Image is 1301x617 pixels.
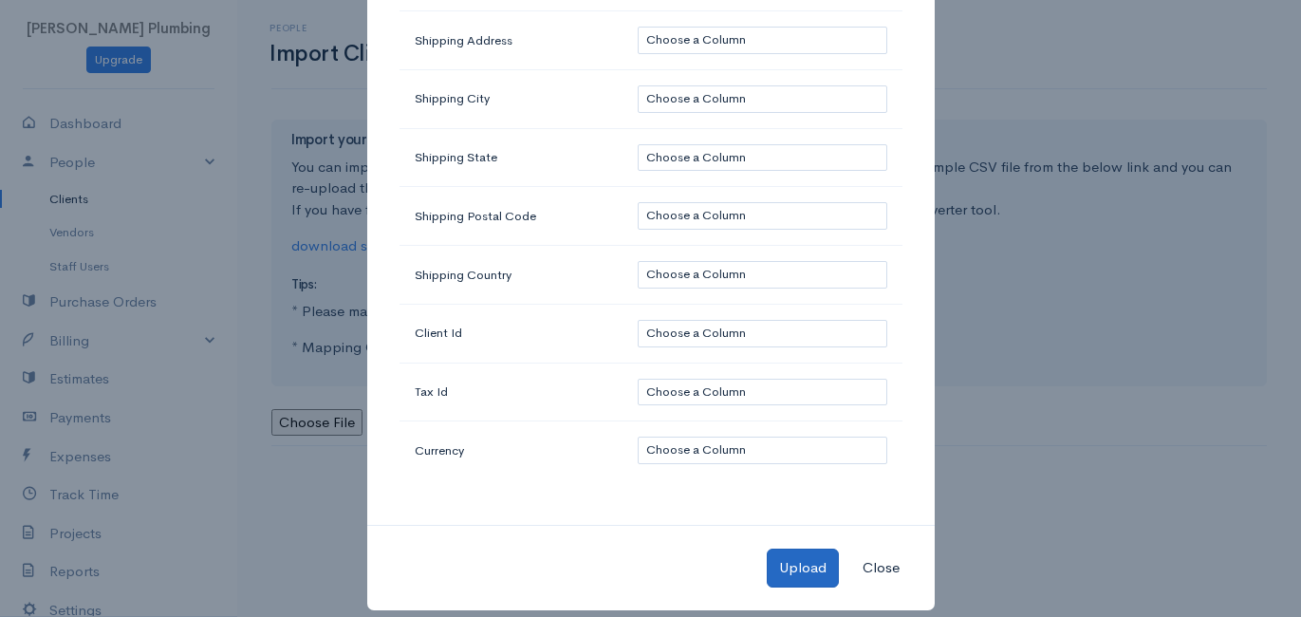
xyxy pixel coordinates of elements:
[850,549,912,588] button: Close
[400,421,623,479] td: Currency
[400,11,623,70] td: Shipping Address
[767,549,839,588] button: Upload
[400,187,623,246] td: Shipping Postal Code
[400,304,623,363] td: Client Id
[400,69,623,128] td: Shipping City
[400,246,623,305] td: Shipping Country
[400,128,623,187] td: Shipping State
[400,363,623,421] td: Tax Id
